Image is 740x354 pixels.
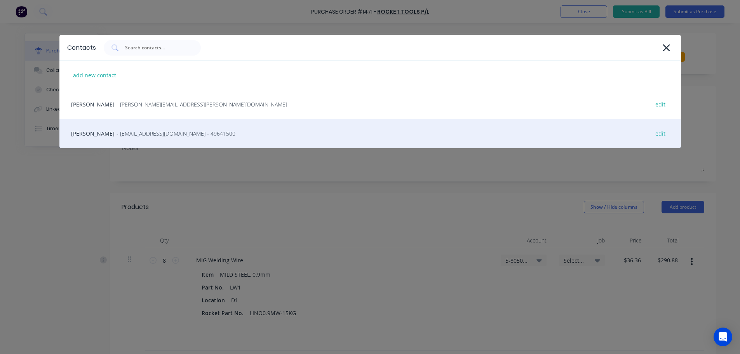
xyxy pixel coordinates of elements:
div: add new contact [69,69,120,81]
div: edit [651,98,669,110]
span: - [EMAIL_ADDRESS][DOMAIN_NAME] - 49641500 [117,129,235,138]
span: - [PERSON_NAME][EMAIL_ADDRESS][PERSON_NAME][DOMAIN_NAME] - [117,100,291,108]
div: Open Intercom Messenger [714,328,732,346]
div: edit [651,127,669,140]
div: Contacts [67,43,96,52]
div: [PERSON_NAME] [59,90,681,119]
div: [PERSON_NAME] [59,119,681,148]
input: Search contacts... [124,44,189,52]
